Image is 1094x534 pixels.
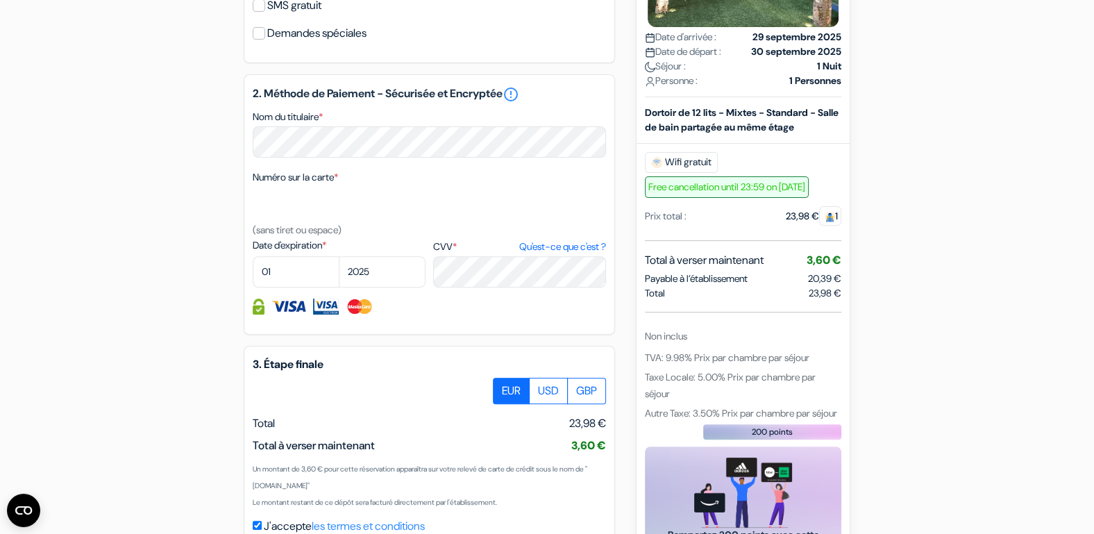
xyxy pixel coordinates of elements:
[786,209,841,224] div: 23,98 €
[529,378,568,404] label: USD
[313,299,338,315] img: Visa Electron
[645,47,655,58] img: calendar.svg
[752,426,793,438] span: 200 points
[312,519,425,533] a: les termes et conditions
[271,299,306,315] img: Visa
[645,286,665,301] span: Total
[645,351,809,364] span: TVA: 9.98% Prix par chambre par séjour
[253,224,342,236] small: (sans tiret ou espace)
[569,415,606,432] span: 23,98 €
[645,152,718,173] span: Wifi gratuit
[645,176,809,198] span: Free cancellation until 23:59 on [DATE]
[567,378,606,404] label: GBP
[809,286,841,301] span: 23,98 €
[645,76,655,87] img: user_icon.svg
[807,253,841,267] span: 3,60 €
[789,74,841,88] strong: 1 Personnes
[253,358,606,371] h5: 3. Étape finale
[253,110,323,124] label: Nom du titulaire
[752,30,841,44] strong: 29 septembre 2025
[645,59,686,74] span: Séjour :
[253,416,275,431] span: Total
[817,59,841,74] strong: 1 Nuit
[645,272,748,286] span: Payable à l’établissement
[494,378,606,404] div: Basic radio toggle button group
[645,329,841,344] div: Non inclus
[7,494,40,527] button: Ouvrir le widget CMP
[253,299,264,315] img: Information de carte de crédit entièrement encryptée et sécurisée
[267,24,367,43] label: Demandes spéciales
[694,458,792,528] img: gift_card_hero_new.png
[253,465,587,490] small: Un montant de 3,60 € pour cette réservation apparaîtra sur votre relevé de carte de crédit sous l...
[519,240,606,254] a: Qu'est-ce que c'est ?
[751,44,841,59] strong: 30 septembre 2025
[493,378,530,404] label: EUR
[651,157,662,168] img: free_wifi.svg
[503,86,519,103] a: error_outline
[825,212,835,222] img: guest.svg
[645,106,839,133] b: Dortoir de 12 lits - Mixtes - Standard - Salle de bain partagée au même étage
[645,33,655,43] img: calendar.svg
[346,299,374,315] img: Master Card
[253,438,375,453] span: Total à verser maintenant
[645,371,816,400] span: Taxe Locale: 5.00% Prix par chambre par séjour
[645,62,655,72] img: moon.svg
[645,44,721,59] span: Date de départ :
[253,170,338,185] label: Numéro sur la carte
[253,498,497,507] small: Le montant restant de ce dépôt sera facturé directement par l'établissement.
[645,209,687,224] div: Prix total :
[645,74,698,88] span: Personne :
[253,86,606,103] h5: 2. Méthode de Paiement - Sécurisée et Encryptée
[253,238,426,253] label: Date d'expiration
[808,272,841,285] span: 20,39 €
[645,30,716,44] span: Date d'arrivée :
[571,438,606,453] span: 3,60 €
[819,206,841,226] span: 1
[433,240,606,254] label: CVV
[645,252,764,269] span: Total à verser maintenant
[645,407,837,419] span: Autre Taxe: 3.50% Prix par chambre par séjour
